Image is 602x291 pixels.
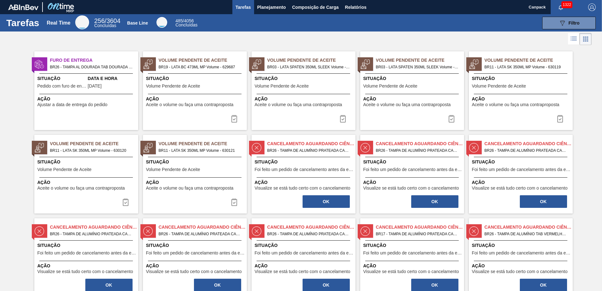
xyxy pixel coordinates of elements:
[255,242,354,249] span: Situação
[146,75,245,82] span: Situação
[588,3,596,11] img: Logout
[175,18,194,23] span: / 4056
[569,20,580,26] span: Filtro
[472,186,568,191] span: Visualize se está tudo certo com o cancelamento
[146,263,245,269] span: Ação
[146,102,234,107] span: Aceite o volume ou faça uma contraproposta
[75,15,89,29] div: Real Time
[472,263,571,269] span: Ação
[94,18,120,28] div: Real Time
[553,112,568,125] div: Completar tarefa: 30376639
[35,143,44,152] img: status
[292,3,339,11] span: Composição de Carga
[88,75,137,82] span: Data e Hora
[118,196,133,208] button: icon-task-complete
[143,143,153,152] img: status
[37,242,137,249] span: Situação
[376,57,464,64] span: Volume Pendente de Aceite
[37,84,86,88] span: Pedido com furo de entrega
[88,84,102,88] span: 12/10/2025,
[146,186,234,191] span: Aceite o volume ou faça uma contraproposta
[146,179,245,186] span: Ação
[561,1,572,8] span: 1322
[127,20,148,26] div: Base Line
[227,112,242,125] button: icon-task-complete
[122,198,129,206] img: icon-task-complete
[363,269,459,274] span: Visualize se está tudo certo com o cancelamento
[50,64,133,71] span: BR26 - TAMPA AL DOURADA TAB DOURADA CANPACK CDL Pedido - 2032659
[159,64,242,71] span: BR19 - LATA BC 473ML MP Volume - 629687
[553,112,568,125] button: icon-task-complete
[345,3,366,11] span: Relatórios
[520,195,567,208] button: OK
[146,242,245,249] span: Situação
[363,75,463,82] span: Situação
[472,96,571,102] span: Ação
[363,186,459,191] span: Visualize se está tudo certo com o cancelamento
[339,115,347,123] img: icon-task-complete
[411,195,458,208] button: OK
[230,115,238,123] img: icon-task-complete
[472,269,568,274] span: Visualize se está tudo certo com o cancelamento
[159,57,247,64] span: Volume Pendente de Aceite
[303,195,350,208] button: OK
[485,224,573,231] span: Cancelamento aguardando ciência
[376,147,459,154] span: BR26 - TAMPA DE ALUMÍNIO PRATEADA CANPACK CDL Pedido - 665872
[37,251,137,255] span: Foi feito um pedido de cancelamento antes da etapa de aguardando faturamento
[175,22,197,27] span: Concluídas
[556,115,564,123] img: icon-task-complete
[472,84,526,88] span: Volume Pendente de Aceite
[302,195,350,208] div: Completar tarefa: 30363807
[227,196,242,208] div: Completar tarefa: 30376642
[363,242,463,249] span: Situação
[568,33,580,45] div: Visão em Lista
[118,196,133,208] div: Completar tarefa: 30376641
[267,231,350,237] span: BR26 - TAMPA DE ALUMÍNIO PRATEADA CANPACK CDL Pedido - 665876
[472,179,571,186] span: Ação
[255,167,354,172] span: Foi feito um pedido de cancelamento antes da etapa de aguardando faturamento
[255,251,354,255] span: Foi feito um pedido de cancelamento antes da etapa de aguardando faturamento
[472,75,571,82] span: Situação
[485,64,568,71] span: BR11 - LATA SK 350ML MP Volume - 630119
[255,269,350,274] span: Visualize se está tudo certo com o cancelamento
[363,167,463,172] span: Foi feito um pedido de cancelamento antes da etapa de aguardando faturamento
[376,64,459,71] span: BR03 - LATA SPATEN 350ML SLEEK Volume - 629878
[236,3,251,11] span: Tarefas
[469,226,479,236] img: status
[143,60,153,69] img: status
[94,17,120,24] span: / 3604
[472,242,571,249] span: Situação
[230,198,238,206] img: icon-task-complete
[50,147,133,154] span: BR11 - LATA SK 350ML MP Volume - 630120
[255,179,354,186] span: Ação
[50,57,138,64] span: Furo de Entrega
[146,251,245,255] span: Foi feito um pedido de cancelamento antes da etapa de aguardando faturamento
[35,60,44,69] img: status
[255,102,342,107] span: Aceite o volume ou faça uma contraproposta
[146,159,245,165] span: Situação
[361,143,370,152] img: status
[519,195,568,208] div: Completar tarefa: 30363809
[361,60,370,69] img: status
[37,167,92,172] span: Volume Pendente de Aceite
[252,226,261,236] img: status
[472,159,571,165] span: Situação
[252,60,261,69] img: status
[472,167,571,172] span: Foi feito um pedido de cancelamento antes da etapa de aguardando faturamento
[159,224,247,231] span: Cancelamento aguardando ciência
[469,143,479,152] img: status
[175,18,183,23] span: 485
[335,112,350,125] button: icon-task-complete
[37,102,108,107] span: Ajustar a data de entrega do pedido
[363,159,463,165] span: Situação
[146,269,242,274] span: Visualize se está tudo certo com o cancelamento
[267,57,355,64] span: Volume Pendente de Aceite
[444,112,459,125] button: icon-task-complete
[37,179,137,186] span: Ação
[50,231,133,237] span: BR26 - TAMPA DE ALUMÍNIO PRATEADA CANPACK CDL Pedido - 665874
[37,159,137,165] span: Situação
[363,84,417,88] span: Volume Pendente de Aceite
[37,186,125,191] span: Aceite o volume ou faça uma contraproposta
[485,57,573,64] span: Volume Pendente de Aceite
[94,17,105,24] span: 256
